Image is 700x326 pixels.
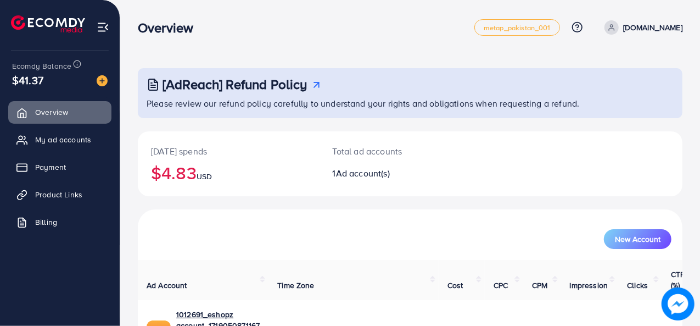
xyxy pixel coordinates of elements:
[197,171,212,182] span: USD
[151,145,306,158] p: [DATE] spends
[662,288,695,321] img: image
[97,21,109,34] img: menu
[333,145,443,158] p: Total ad accounts
[147,97,676,110] p: Please review our refund policy carefully to understand your rights and obligations when requesti...
[570,280,608,291] span: Impression
[8,156,111,178] a: Payment
[615,235,660,243] span: New Account
[474,19,560,36] a: metap_pakistan_001
[333,168,443,179] h2: 1
[604,229,671,249] button: New Account
[8,211,111,233] a: Billing
[447,280,463,291] span: Cost
[494,280,508,291] span: CPC
[623,21,682,34] p: [DOMAIN_NAME]
[627,280,648,291] span: Clicks
[12,72,43,88] span: $41.37
[671,269,685,291] span: CTR (%)
[277,280,314,291] span: Time Zone
[163,76,307,92] h3: [AdReach] Refund Policy
[11,15,85,32] img: logo
[8,101,111,123] a: Overview
[97,75,108,86] img: image
[336,167,390,179] span: Ad account(s)
[8,129,111,151] a: My ad accounts
[12,60,71,71] span: Ecomdy Balance
[35,217,57,228] span: Billing
[484,24,551,31] span: metap_pakistan_001
[138,20,202,36] h3: Overview
[8,184,111,206] a: Product Links
[35,107,68,118] span: Overview
[151,162,306,183] h2: $4.83
[147,280,187,291] span: Ad Account
[35,134,91,145] span: My ad accounts
[35,162,66,173] span: Payment
[35,189,82,200] span: Product Links
[532,280,547,291] span: CPM
[600,20,682,35] a: [DOMAIN_NAME]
